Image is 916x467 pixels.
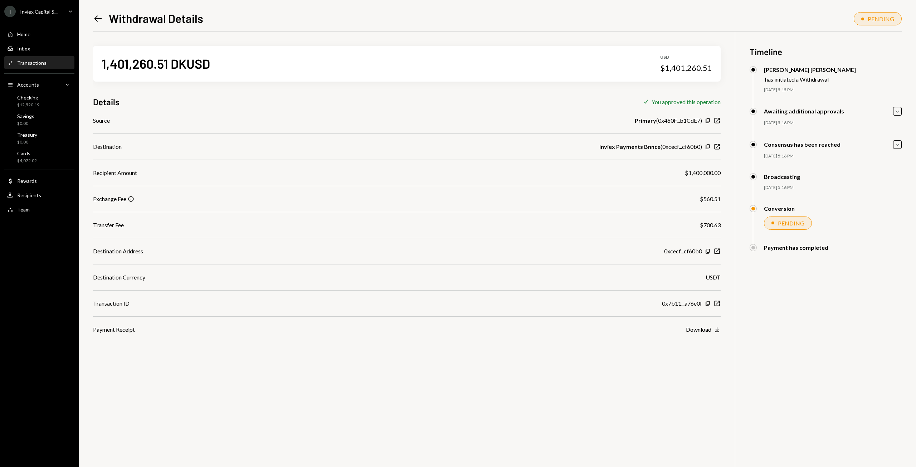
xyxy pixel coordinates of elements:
[764,120,902,126] div: [DATE] 5:16 PM
[778,220,804,227] div: PENDING
[686,326,721,334] button: Download
[664,247,702,256] div: 0xcecf...cf60b0
[93,116,110,125] div: Source
[685,169,721,177] div: $1,400,000.00
[93,299,130,308] div: Transaction ID
[17,178,37,184] div: Rewards
[109,11,203,25] h1: Withdrawal Details
[17,82,39,88] div: Accounts
[17,102,39,108] div: $12,520.19
[4,130,74,147] a: Treasury$0.00
[599,142,702,151] div: ( 0xcecf...cf60b0 )
[4,28,74,40] a: Home
[652,98,721,105] div: You approved this operation
[4,92,74,110] a: Checking$12,520.19
[4,174,74,187] a: Rewards
[93,142,122,151] div: Destination
[635,116,656,125] b: Primary
[765,76,856,83] div: has initiated a Withdrawal
[764,185,902,191] div: [DATE] 5:16 PM
[764,108,844,115] div: Awaiting additional approvals
[750,46,902,58] h3: Timeline
[764,244,828,251] div: Payment has completed
[93,169,137,177] div: Recipient Amount
[17,158,37,164] div: $4,072.02
[4,148,74,165] a: Cards$4,072.02
[764,141,841,148] div: Consensus has been reached
[17,31,30,37] div: Home
[17,113,34,119] div: Savings
[4,203,74,216] a: Team
[4,56,74,69] a: Transactions
[662,299,702,308] div: 0x7b11...a76e0f
[17,206,30,213] div: Team
[93,273,145,282] div: Destination Currency
[20,9,58,15] div: Inviex Capital S...
[17,121,34,127] div: $0.00
[17,150,37,156] div: Cards
[17,45,30,52] div: Inbox
[102,55,210,72] div: 1,401,260.51 DKUSD
[4,42,74,55] a: Inbox
[4,78,74,91] a: Accounts
[17,192,41,198] div: Recipients
[706,273,721,282] div: USDT
[764,173,800,180] div: Broadcasting
[93,96,120,108] h3: Details
[686,326,711,333] div: Download
[93,247,143,256] div: Destination Address
[764,153,902,159] div: [DATE] 5:16 PM
[660,54,712,60] div: USD
[764,66,856,73] div: [PERSON_NAME] [PERSON_NAME]
[17,139,37,145] div: $0.00
[17,94,39,101] div: Checking
[764,205,795,212] div: Conversion
[17,132,37,138] div: Treasury
[93,221,124,229] div: Transfer Fee
[93,195,126,203] div: Exchange Fee
[635,116,702,125] div: ( 0x460F...b1CdE7 )
[764,87,902,93] div: [DATE] 5:15 PM
[4,6,16,17] div: I
[599,142,661,151] b: Inviex Payments Bnnce
[868,15,894,22] div: PENDING
[700,195,721,203] div: $560.51
[700,221,721,229] div: $700.63
[660,63,712,73] div: $1,401,260.51
[4,189,74,201] a: Recipients
[4,111,74,128] a: Savings$0.00
[93,325,135,334] div: Payment Receipt
[17,60,47,66] div: Transactions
